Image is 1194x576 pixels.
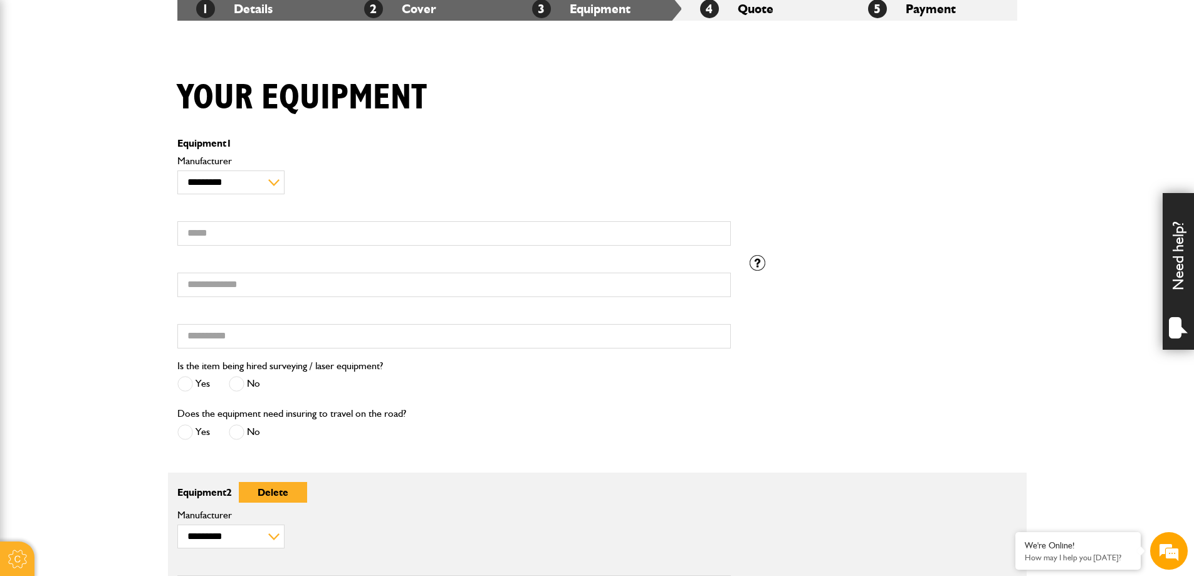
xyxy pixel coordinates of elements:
label: Does the equipment need insuring to travel on the road? [177,409,406,419]
div: Chat with us now [65,70,211,86]
p: Equipment [177,482,731,503]
a: 2Cover [364,1,436,16]
input: Enter your phone number [16,190,229,217]
label: No [229,376,260,392]
label: Yes [177,376,210,392]
a: 1Details [196,1,273,16]
label: Is the item being hired surveying / laser equipment? [177,361,383,371]
div: Need help? [1163,193,1194,350]
div: Minimize live chat window [206,6,236,36]
em: Start Chat [170,386,228,403]
input: Enter your last name [16,116,229,144]
img: d_20077148190_company_1631870298795_20077148190 [21,70,53,87]
button: Delete [239,482,307,503]
label: Manufacturer [177,156,731,166]
span: 1 [226,137,232,149]
label: Yes [177,424,210,440]
p: How may I help you today? [1025,553,1131,562]
span: 2 [226,486,232,498]
input: Enter your email address [16,153,229,181]
div: We're Online! [1025,540,1131,551]
p: Equipment [177,139,731,149]
textarea: Type your message and hit 'Enter' [16,227,229,375]
h1: Your equipment [177,77,427,119]
label: No [229,424,260,440]
label: Manufacturer [177,510,731,520]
